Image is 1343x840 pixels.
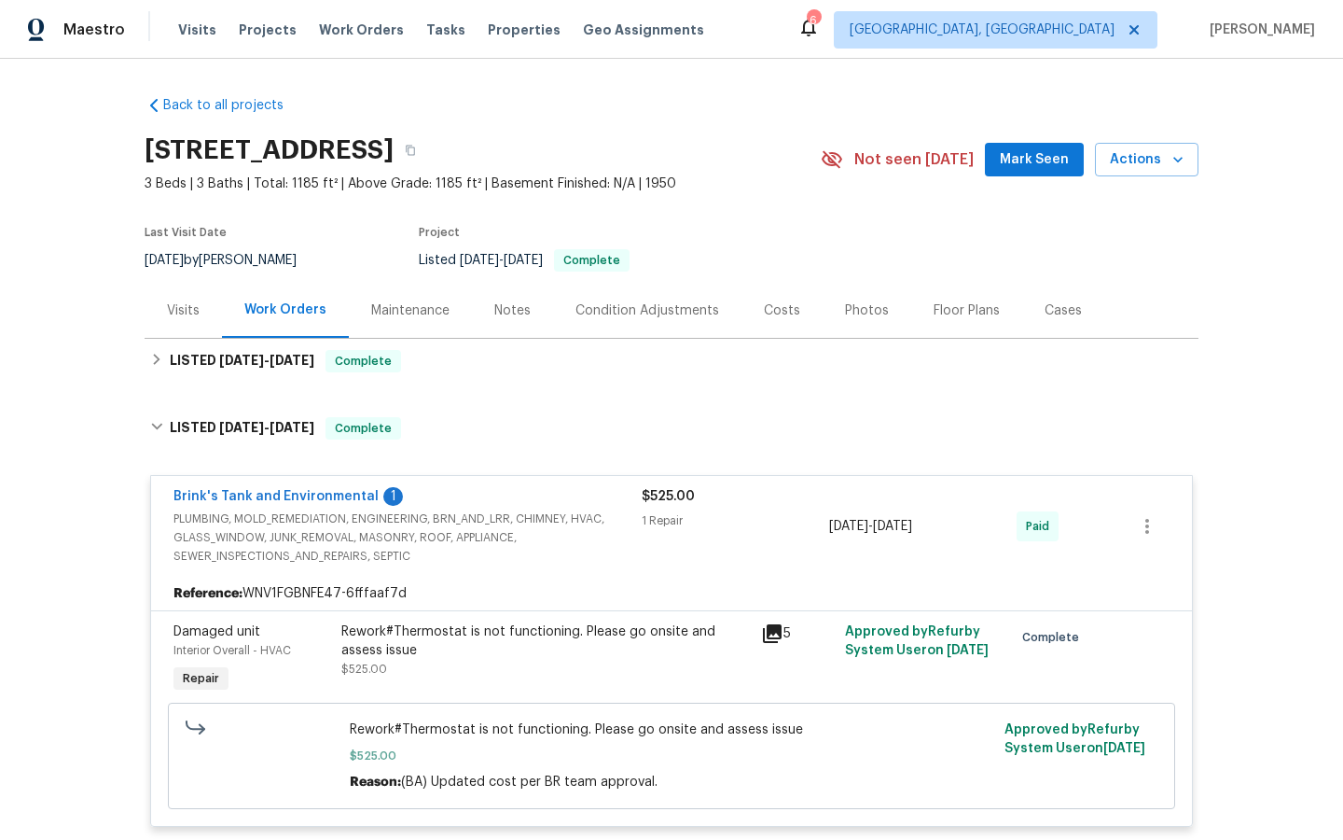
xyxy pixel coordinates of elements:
a: Brink's Tank and Environmental [173,490,379,503]
span: $525.00 [350,747,994,765]
span: Interior Overall - HVAC [173,645,291,656]
span: PLUMBING, MOLD_REMEDIATION, ENGINEERING, BRN_AND_LRR, CHIMNEY, HVAC, GLASS_WINDOW, JUNK_REMOVAL, ... [173,510,642,566]
div: Rework#Thermostat is not functioning. Please go onsite and assess issue [341,623,750,660]
span: Mark Seen [1000,148,1069,172]
div: 1 [383,487,403,506]
span: Geo Assignments [583,21,704,39]
div: Cases [1045,301,1082,320]
span: - [829,517,912,536]
span: Complete [1022,628,1087,647]
span: [DATE] [873,520,912,533]
span: Project [419,227,460,238]
div: Photos [845,301,889,320]
span: Properties [488,21,561,39]
button: Mark Seen [985,143,1084,177]
span: Complete [556,255,628,266]
b: Reference: [173,584,242,603]
div: Condition Adjustments [575,301,719,320]
span: [DATE] [219,354,264,367]
span: Reason: [350,776,401,789]
span: $525.00 [341,664,387,675]
span: 3 Beds | 3 Baths | Total: 1185 ft² | Above Grade: 1185 ft² | Basement Finished: N/A | 1950 [145,175,821,193]
span: Complete [327,419,399,438]
div: Work Orders [244,301,326,319]
span: Tasks [426,23,465,36]
div: Maintenance [371,301,450,320]
span: [DATE] [460,254,499,267]
button: Actions [1095,143,1198,177]
div: LISTED [DATE]-[DATE]Complete [145,339,1198,384]
span: Maestro [63,21,125,39]
h6: LISTED [170,350,314,372]
h2: [STREET_ADDRESS] [145,141,394,160]
span: Not seen [DATE] [854,150,974,169]
span: [DATE] [1103,742,1145,755]
span: [DATE] [270,354,314,367]
span: [DATE] [504,254,543,267]
span: Repair [175,669,227,688]
span: Rework#Thermostat is not functioning. Please go onsite and assess issue [350,721,994,739]
div: 5 [761,623,834,645]
span: Actions [1110,148,1184,172]
span: [GEOGRAPHIC_DATA], [GEOGRAPHIC_DATA] [850,21,1115,39]
span: Paid [1026,517,1057,536]
span: Approved by Refurby System User on [1004,723,1145,755]
span: - [219,421,314,434]
a: Back to all projects [145,96,324,115]
div: Notes [494,301,531,320]
div: Costs [764,301,800,320]
h6: LISTED [170,417,314,440]
span: - [219,354,314,367]
div: 6 [807,11,820,30]
div: LISTED [DATE]-[DATE]Complete [145,399,1198,458]
span: Last Visit Date [145,227,227,238]
span: Visits [178,21,216,39]
div: Visits [167,301,200,320]
div: WNV1FGBNFE47-6fffaaf7d [151,577,1192,610]
span: $525.00 [642,490,695,503]
button: Copy Address [394,133,427,167]
span: [DATE] [947,644,989,657]
span: Listed [419,254,630,267]
div: Floor Plans [934,301,1000,320]
span: Projects [239,21,297,39]
span: [PERSON_NAME] [1202,21,1315,39]
div: 1 Repair [642,511,829,530]
span: Approved by Refurby System User on [845,625,989,657]
div: by [PERSON_NAME] [145,249,319,272]
span: [DATE] [219,421,264,434]
span: Complete [327,352,399,371]
span: [DATE] [270,421,314,434]
span: [DATE] [145,254,184,267]
span: [DATE] [829,520,868,533]
span: Work Orders [319,21,404,39]
span: Damaged unit [173,625,260,638]
span: - [460,254,543,267]
span: (BA) Updated cost per BR team approval. [401,776,658,789]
